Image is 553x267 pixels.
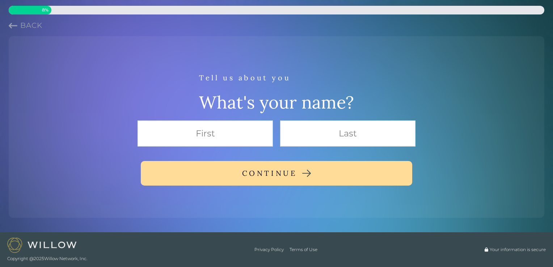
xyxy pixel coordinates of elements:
[242,167,297,180] div: CONTINUE
[9,6,51,14] div: 8% complete
[138,120,273,147] input: First
[7,238,77,253] img: Willow logo
[490,247,546,253] span: Your information is secure
[199,71,354,84] div: Tell us about you
[9,7,48,13] span: 8 %
[290,247,317,253] a: Terms of Use
[9,20,42,30] button: Previous question
[199,92,354,113] div: What's your name?
[7,256,87,262] span: Copyright @ 2025 Willow Network, Inc.
[141,161,412,186] button: CONTINUE
[20,21,42,30] span: Back
[280,120,415,147] input: Last
[254,247,284,253] a: Privacy Policy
